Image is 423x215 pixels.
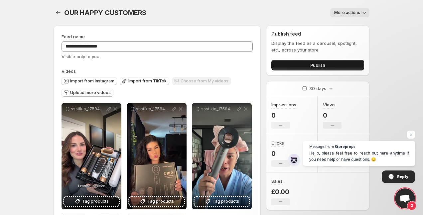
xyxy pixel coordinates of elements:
[82,198,109,205] span: Tag products
[54,8,63,17] button: Settings
[310,62,325,68] span: Publish
[397,171,408,182] span: Reply
[323,140,345,146] h3: Purchases
[71,106,105,112] p: ssstikio_1758440908956
[128,78,167,84] span: Import from TikTok
[407,201,416,210] span: 2
[70,78,114,84] span: Import from Instagram
[271,40,364,53] p: Display the feed as a carousel, spotlight, etc., across your store.
[120,77,169,85] button: Import from TikTok
[62,34,85,39] span: Feed name
[271,178,283,184] h3: Sales
[70,90,111,95] span: Upload more videos
[64,9,146,17] span: OUR HAPPY CUSTOMERS
[136,106,171,112] p: ssstikio_1758441090763
[271,101,296,108] h3: Impressions
[192,103,252,209] div: ssstikio_1758441324179Tag products
[127,103,187,209] div: ssstikio_1758441090763Tag products
[271,150,290,158] p: 0
[323,101,336,108] h3: Views
[64,197,119,206] button: Tag products
[271,31,364,37] h2: Publish feed
[129,197,184,206] button: Tag products
[147,198,174,205] span: Tag products
[271,188,290,196] p: £0.00
[62,89,113,97] button: Upload more videos
[395,188,415,208] div: Open chat
[330,8,369,17] button: More actions
[309,145,334,148] span: Message from
[271,140,284,146] h3: Clicks
[334,10,360,15] span: More actions
[62,103,121,209] div: ssstikio_1758440908956Tag products
[201,106,236,112] p: ssstikio_1758441324179
[62,77,117,85] button: Import from Instagram
[309,150,409,162] span: Hello, please feel free to reach out here anytime if you need help or have questions. 😊
[195,197,249,206] button: Tag products
[62,68,76,74] span: Videos
[271,111,296,119] p: 0
[212,198,239,205] span: Tag products
[271,60,364,70] button: Publish
[309,85,326,92] p: 30 days
[335,145,355,148] span: Storeprops
[323,111,342,119] p: 0
[62,54,100,59] span: Visible only to you.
